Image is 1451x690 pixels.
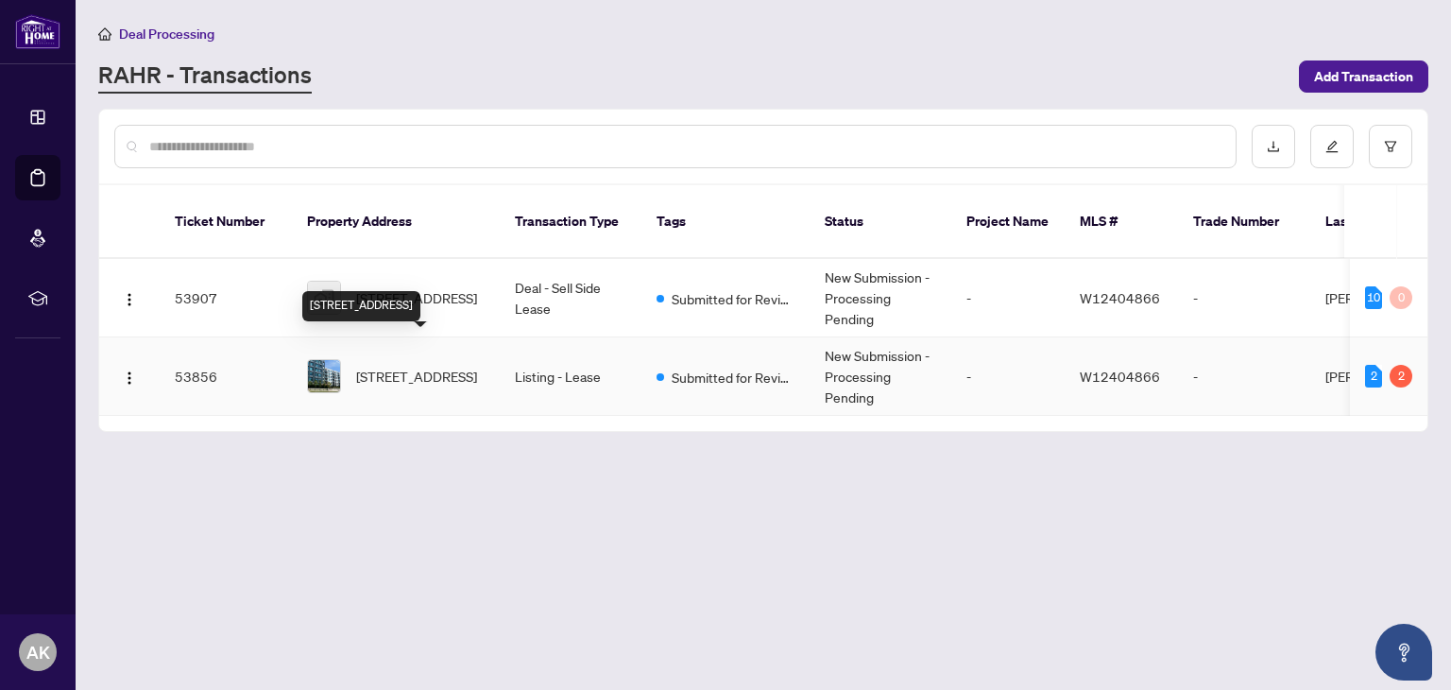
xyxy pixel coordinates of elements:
span: W12404866 [1080,289,1160,306]
th: Ticket Number [160,185,292,259]
th: Transaction Type [500,185,641,259]
th: Tags [641,185,810,259]
td: Deal - Sell Side Lease [500,259,641,337]
span: edit [1325,140,1339,153]
th: MLS # [1065,185,1178,259]
div: [STREET_ADDRESS] [302,291,420,321]
span: filter [1384,140,1397,153]
td: - [951,259,1065,337]
td: Listing - Lease [500,337,641,416]
div: 2 [1365,365,1382,388]
div: 2 [1390,365,1412,388]
div: 10 [1365,286,1382,309]
span: W12404866 [1080,368,1160,385]
span: [STREET_ADDRESS] [356,287,477,308]
img: thumbnail-img [308,282,340,314]
img: Logo [122,371,137,386]
img: logo [15,14,60,49]
span: Add Transaction [1314,61,1413,92]
span: AK [26,639,50,665]
span: download [1267,140,1280,153]
th: Property Address [292,185,500,259]
td: New Submission - Processing Pending [810,259,951,337]
td: - [951,337,1065,416]
button: Logo [114,283,145,313]
button: Open asap [1375,624,1432,681]
span: home [98,27,111,41]
img: thumbnail-img [308,360,340,392]
button: edit [1310,125,1354,168]
td: New Submission - Processing Pending [810,337,951,416]
span: [STREET_ADDRESS] [356,366,477,387]
td: - [1178,337,1310,416]
img: Logo [122,292,137,307]
td: 53907 [160,259,292,337]
div: 0 [1390,286,1412,309]
span: Deal Processing [119,26,214,43]
span: Submitted for Review [672,367,794,388]
button: filter [1369,125,1412,168]
button: Add Transaction [1299,60,1428,93]
td: 53856 [160,337,292,416]
th: Project Name [951,185,1065,259]
td: - [1178,259,1310,337]
button: Logo [114,361,145,391]
a: RAHR - Transactions [98,60,312,94]
button: download [1252,125,1295,168]
span: Submitted for Review [672,288,794,309]
th: Trade Number [1178,185,1310,259]
th: Status [810,185,951,259]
